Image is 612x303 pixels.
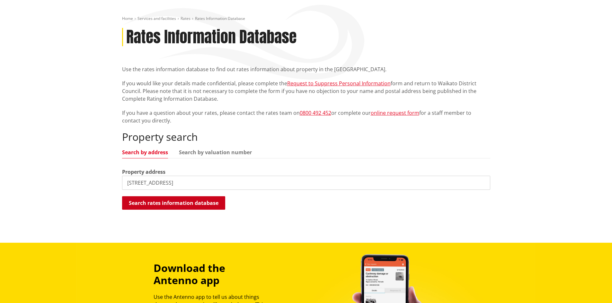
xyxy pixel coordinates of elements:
p: If you have a question about your rates, please contact the rates team on or complete our for a s... [122,109,490,124]
h3: Download the Antenno app [154,262,270,287]
a: Request to Suppress Personal Information [287,80,391,87]
label: Property address [122,168,165,176]
a: Search by valuation number [179,150,252,155]
a: 0800 492 452 [300,109,331,116]
a: Search by address [122,150,168,155]
p: If you would like your details made confidential, please complete the form and return to Waikato ... [122,80,490,103]
a: Services and facilities [137,16,176,21]
h2: Property search [122,131,490,143]
button: Search rates information database [122,196,225,210]
h1: Rates Information Database [126,28,297,46]
a: Home [122,16,133,21]
input: e.g. Duke Street NGARUAWAHIA [122,176,490,190]
span: Rates Information Database [195,16,245,21]
iframe: Messenger Launcher [582,276,606,299]
a: Rates [181,16,191,21]
a: online request form [371,109,419,116]
nav: breadcrumb [122,16,490,21]
p: Use the rates information database to find out rates information about property in the [GEOGRAPHI... [122,65,490,73]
